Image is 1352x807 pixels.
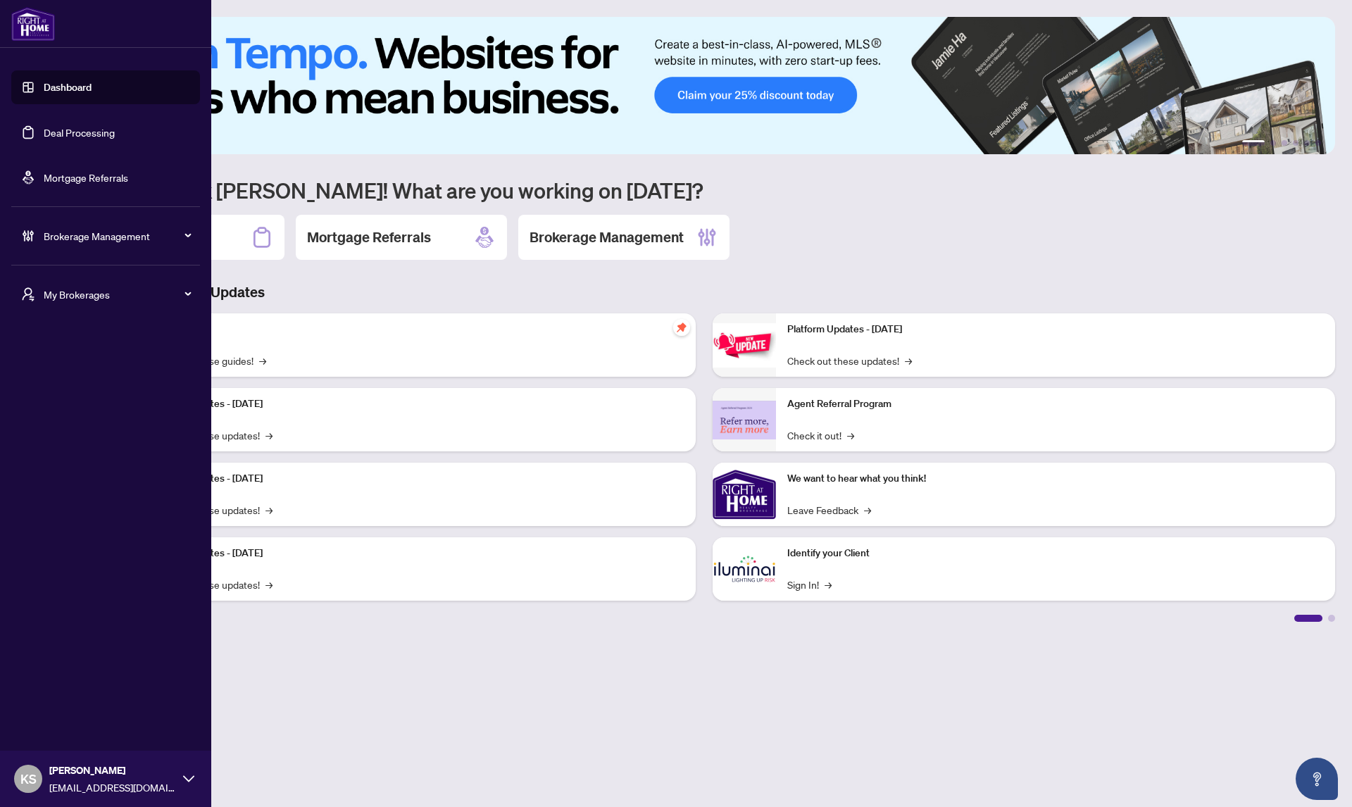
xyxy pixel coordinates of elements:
[49,780,176,795] span: [EMAIL_ADDRESS][DOMAIN_NAME]
[1296,758,1338,800] button: Open asap
[530,227,684,247] h2: Brokerage Management
[265,577,273,592] span: →
[21,287,35,301] span: user-switch
[1304,140,1310,146] button: 5
[787,427,854,443] a: Check it out!→
[20,769,37,789] span: KS
[787,322,1324,337] p: Platform Updates - [DATE]
[11,7,55,41] img: logo
[73,17,1335,154] img: Slide 0
[1315,140,1321,146] button: 6
[713,401,776,439] img: Agent Referral Program
[713,463,776,526] img: We want to hear what you think!
[1270,140,1276,146] button: 2
[148,322,684,337] p: Self-Help
[787,396,1324,412] p: Agent Referral Program
[673,319,690,336] span: pushpin
[307,227,431,247] h2: Mortgage Referrals
[49,763,176,778] span: [PERSON_NAME]
[825,577,832,592] span: →
[44,81,92,94] a: Dashboard
[787,577,832,592] a: Sign In!→
[787,353,912,368] a: Check out these updates!→
[265,427,273,443] span: →
[905,353,912,368] span: →
[265,502,273,518] span: →
[259,353,266,368] span: →
[73,177,1335,204] h1: Welcome back [PERSON_NAME]! What are you working on [DATE]?
[864,502,871,518] span: →
[44,126,115,139] a: Deal Processing
[713,323,776,368] img: Platform Updates - June 23, 2025
[148,471,684,487] p: Platform Updates - [DATE]
[44,228,190,244] span: Brokerage Management
[148,396,684,412] p: Platform Updates - [DATE]
[713,537,776,601] img: Identify your Client
[44,171,128,184] a: Mortgage Referrals
[1282,140,1287,146] button: 3
[847,427,854,443] span: →
[787,502,871,518] a: Leave Feedback→
[1242,140,1265,146] button: 1
[787,546,1324,561] p: Identify your Client
[1293,140,1298,146] button: 4
[148,546,684,561] p: Platform Updates - [DATE]
[73,282,1335,302] h3: Brokerage & Industry Updates
[787,471,1324,487] p: We want to hear what you think!
[44,287,190,302] span: My Brokerages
